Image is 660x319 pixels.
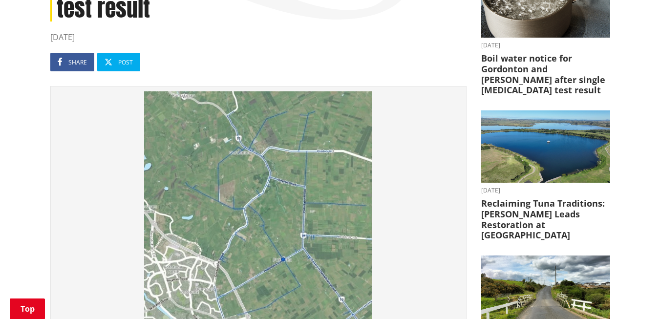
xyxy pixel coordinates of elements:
[481,188,610,193] time: [DATE]
[10,298,45,319] a: Top
[50,31,467,43] time: [DATE]
[481,110,610,241] a: [DATE] Reclaiming Tuna Traditions: [PERSON_NAME] Leads Restoration at [GEOGRAPHIC_DATA]
[118,58,133,66] span: Post
[481,198,610,240] h3: Reclaiming Tuna Traditions: [PERSON_NAME] Leads Restoration at [GEOGRAPHIC_DATA]
[68,58,87,66] span: Share
[615,278,650,313] iframe: Messenger Launcher
[481,53,610,95] h3: Boil water notice for Gordonton and [PERSON_NAME] after single [MEDICAL_DATA] test result
[481,43,610,48] time: [DATE]
[97,53,140,71] a: Post
[50,53,94,71] a: Share
[481,110,610,183] img: Lake Waahi (Lake Puketirini in the foreground)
